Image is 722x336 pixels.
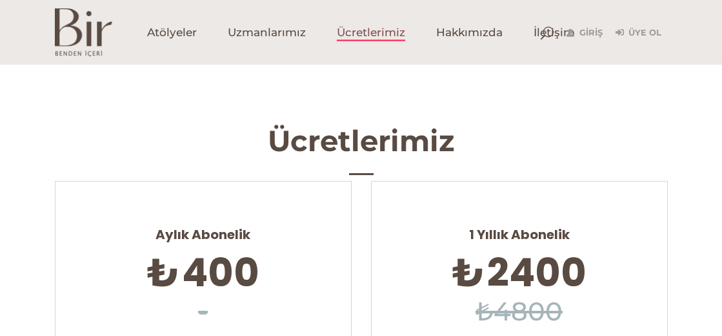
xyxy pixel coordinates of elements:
span: 1 Yıllık Abonelik [391,215,648,243]
span: Hakkımızda [436,25,503,40]
span: Ücretlerimiz [337,25,405,40]
span: ₺ [147,246,179,300]
a: Üye Ol [616,25,661,41]
span: 400 [182,246,259,300]
h6: - [75,293,332,331]
span: Atölyeler [147,25,197,40]
span: ₺ [452,246,485,300]
span: 2400 [487,246,587,300]
h6: ₺4800 [391,293,648,331]
a: Giriş [567,25,603,41]
span: Uzmanlarımız [228,25,306,40]
span: Aylık Abonelik [75,215,332,243]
